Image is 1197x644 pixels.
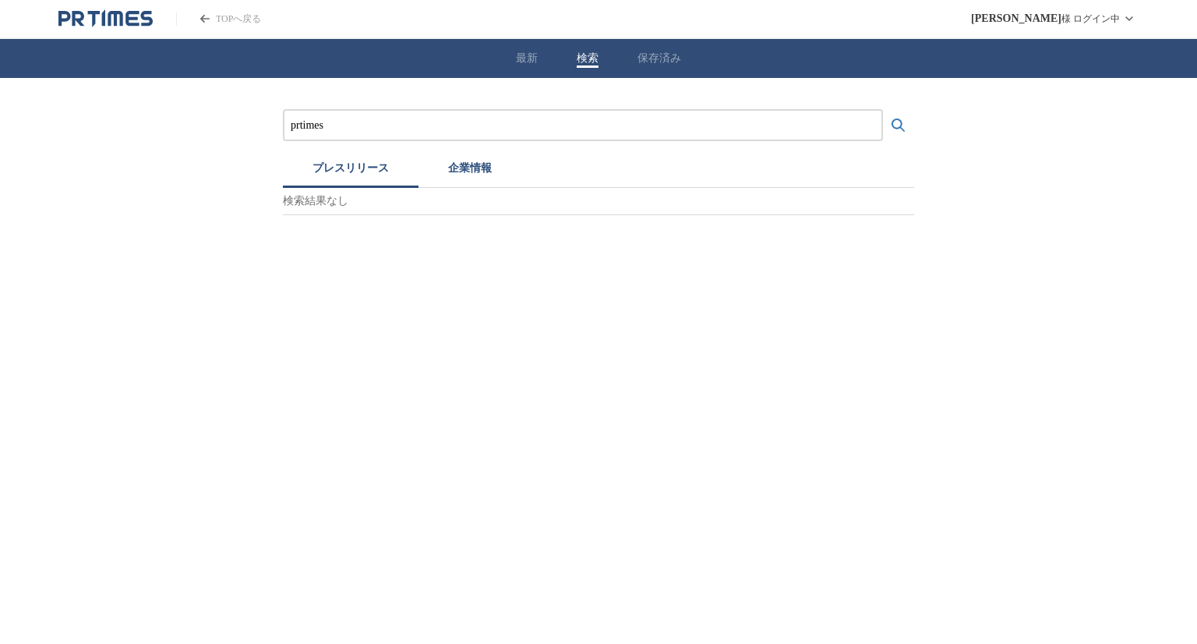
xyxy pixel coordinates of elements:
button: 検索 [577,51,598,65]
p: 検索結果なし [283,188,914,215]
button: 企業情報 [418,154,521,188]
button: プレスリリース [283,154,418,188]
button: 保存済み [637,51,681,65]
button: 検索する [883,110,914,141]
a: PR TIMESのトップページはこちら [58,9,153,28]
input: プレスリリースおよび企業を検索する [291,117,875,134]
button: 最新 [516,51,538,65]
a: PR TIMESのトップページはこちら [176,12,261,26]
span: [PERSON_NAME] [971,12,1061,25]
